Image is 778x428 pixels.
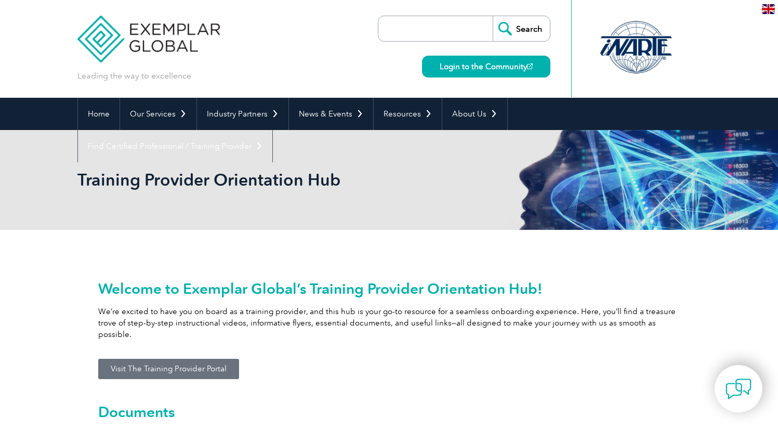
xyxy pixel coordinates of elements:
[762,4,775,14] img: en
[78,98,120,130] a: Home
[98,280,680,297] h2: Welcome to Exemplar Global’s Training Provider Orientation Hub!
[120,98,196,130] a: Our Services
[77,172,514,188] h2: Training Provider Orientation Hub
[289,98,373,130] a: News & Events
[422,56,550,77] a: Login to the Community
[78,130,272,162] a: Find Certified Professional / Training Provider
[197,98,288,130] a: Industry Partners
[98,306,680,340] p: We’re excited to have you on board as a training provider, and this hub is your go-to resource fo...
[77,70,191,82] p: Leading the way to excellence
[726,376,751,402] img: contact-chat.png
[98,359,239,379] a: Visit The Training Provider Portal
[527,63,533,69] img: open_square.png
[111,365,227,373] span: Visit The Training Provider Portal
[374,98,442,130] a: Resources
[98,404,680,420] h2: Documents
[493,16,550,41] input: Search
[442,98,507,130] a: About Us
